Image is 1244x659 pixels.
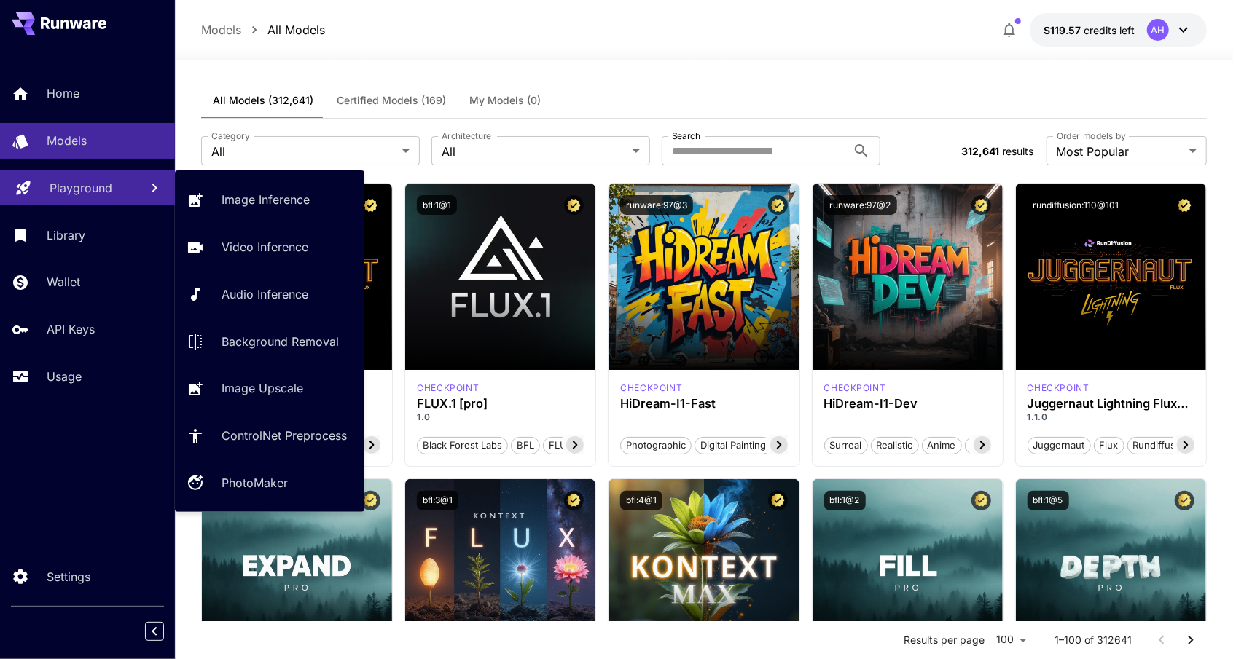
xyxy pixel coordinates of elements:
[971,195,991,215] button: Certified Model – Vetted for best performance and includes a commercial license.
[417,397,584,411] h3: FLUX.1 [pro]
[222,285,308,303] p: Audio Inference
[156,618,175,644] div: Collapse sidebar
[417,491,458,510] button: bfl:3@1
[47,132,87,149] p: Models
[824,397,991,411] h3: HiDream-I1-Dev
[361,491,380,510] button: Certified Model – Vetted for best performance and includes a commercial license.
[222,427,347,444] p: ControlNet Preprocess
[47,568,90,585] p: Settings
[621,438,691,453] span: Photographic
[1028,438,1090,453] span: juggernaut
[971,491,991,510] button: Certified Model – Vetted for best performance and includes a commercial license.
[201,21,241,39] p: Models
[211,130,250,142] label: Category
[47,84,79,102] p: Home
[418,438,507,453] span: Black Forest Labs
[768,195,788,215] button: Certified Model – Vetted for best performance and includes a commercial license.
[1057,130,1126,142] label: Order models by
[1028,382,1090,395] div: FLUX.1 D
[47,368,82,385] p: Usage
[961,145,999,157] span: 312,641
[966,438,1011,453] span: Stylized
[222,238,308,256] p: Video Inference
[442,130,491,142] label: Architecture
[620,491,662,510] button: bfl:4@1
[824,382,886,395] div: HiDream Dev
[417,382,479,395] p: checkpoint
[175,229,364,265] a: Video Inference
[1175,195,1194,215] button: Certified Model – Vetted for best performance and includes a commercial license.
[175,277,364,312] a: Audio Inference
[1176,626,1205,655] button: Go to next page
[175,418,364,454] a: ControlNet Preprocess
[175,323,364,359] a: Background Removal
[1057,143,1184,160] span: Most Popular
[267,21,325,39] p: All Models
[620,382,682,395] div: HiDream Fast
[1030,13,1207,47] button: $119.57285
[1128,438,1195,453] span: rundiffusion
[175,182,364,218] a: Image Inference
[47,320,95,338] p: API Keys
[1002,145,1033,157] span: results
[222,379,303,397] p: Image Upscale
[1044,24,1084,36] span: $119.57
[1028,397,1194,411] h3: Juggernaut Lightning Flux by RunDiffusion
[620,382,682,395] p: checkpoint
[417,411,584,424] p: 1.0
[361,195,380,215] button: Certified Model – Vetted for best performance and includes a commercial license.
[222,191,310,208] p: Image Inference
[442,143,627,160] span: All
[825,438,867,453] span: Surreal
[695,438,771,453] span: Digital Painting
[213,94,313,107] span: All Models (312,641)
[620,195,693,215] button: runware:97@3
[564,491,584,510] button: Certified Model – Vetted for best performance and includes a commercial license.
[923,438,961,453] span: Anime
[824,195,897,215] button: runware:97@2
[620,397,787,411] h3: HiDream-I1-Fast
[47,226,85,244] p: Library
[222,474,288,492] p: PhotoMaker
[50,179,112,197] p: Playground
[417,382,479,395] div: fluxpro
[1055,633,1132,647] p: 1–100 of 312641
[904,633,985,647] p: Results per page
[1028,195,1125,215] button: rundiffusion:110@101
[1044,23,1135,38] div: $119.57285
[175,371,364,406] a: Image Upscale
[672,130,700,142] label: Search
[564,195,584,215] button: Certified Model – Vetted for best performance and includes a commercial license.
[201,21,325,39] nav: breadcrumb
[512,438,539,453] span: BFL
[544,438,610,453] span: FLUX.1 [pro]
[145,622,164,641] button: Collapse sidebar
[768,491,788,510] button: Certified Model – Vetted for best performance and includes a commercial license.
[1028,411,1194,424] p: 1.1.0
[1147,19,1169,41] div: AH
[1084,24,1135,36] span: credits left
[337,94,446,107] span: Certified Models (169)
[824,382,886,395] p: checkpoint
[1175,491,1194,510] button: Certified Model – Vetted for best performance and includes a commercial license.
[222,333,339,350] p: Background Removal
[47,273,80,291] p: Wallet
[1095,438,1124,453] span: flux
[824,491,866,510] button: bfl:1@2
[175,465,364,501] a: PhotoMaker
[872,438,918,453] span: Realistic
[1028,382,1090,395] p: checkpoint
[469,94,541,107] span: My Models (0)
[417,195,457,215] button: bfl:1@1
[1028,491,1069,510] button: bfl:1@5
[211,143,396,160] span: All
[991,629,1032,650] div: 100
